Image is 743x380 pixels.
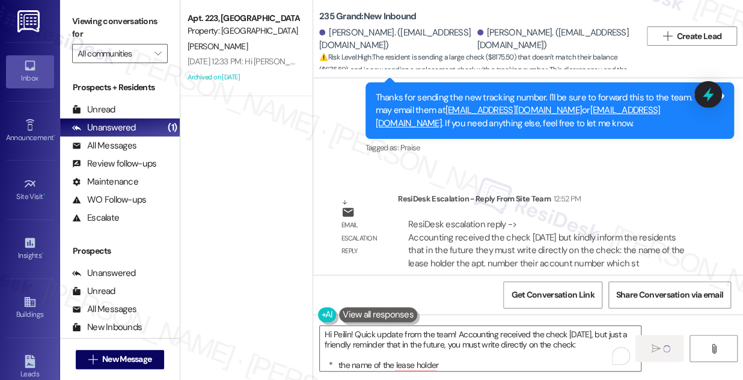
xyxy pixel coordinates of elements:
div: Unanswered [72,121,136,134]
textarea: To enrich screen reader interactions, please activate Accessibility in Grammarly extension settings [320,326,641,371]
div: [PERSON_NAME]. ([EMAIL_ADDRESS][DOMAIN_NAME]) [477,26,632,52]
i:  [154,49,161,58]
a: [EMAIL_ADDRESS][DOMAIN_NAME] [445,104,582,116]
span: • [41,250,43,258]
div: Tagged as: [365,139,735,156]
button: New Message [76,350,165,369]
b: 235 Grand: New Inbound [319,10,416,23]
a: Insights • [6,233,54,265]
i:  [652,344,661,354]
div: 12:52 PM [551,192,581,205]
span: New Message [102,353,151,366]
span: • [54,132,55,140]
span: • [43,191,45,199]
div: Property: [GEOGRAPHIC_DATA] [188,25,299,37]
div: ResiDesk escalation reply -> Accounting received the check [DATE] but kindly inform the residents... [408,218,684,269]
a: [EMAIL_ADDRESS][DOMAIN_NAME] [376,104,661,129]
button: Share Conversation via email [608,281,731,308]
div: WO Follow-ups [72,194,146,206]
div: [PERSON_NAME]. ([EMAIL_ADDRESS][DOMAIN_NAME]) [319,26,474,52]
img: ResiDesk Logo [17,10,42,32]
a: Buildings [6,292,54,324]
div: Archived on [DATE] [186,70,300,85]
span: Share Conversation via email [616,289,723,301]
div: Apt. 223, [GEOGRAPHIC_DATA] [188,12,299,25]
div: Unread [72,285,115,298]
div: Email escalation reply [341,219,388,257]
span: : The resident is sending a large check ($8175.50) that doesn't match their balance ($675.50), an... [319,51,641,103]
span: Create Lead [677,30,721,43]
strong: ⚠️ Risk Level: High [319,52,371,62]
div: (1) [165,118,180,137]
i:  [709,344,718,354]
div: Maintenance [72,176,138,188]
label: Viewing conversations for [72,12,168,44]
a: Inbox [6,55,54,88]
div: Prospects + Residents [60,81,180,94]
i:  [662,31,671,41]
i:  [88,355,97,364]
button: Create Lead [647,26,737,46]
div: Prospects [60,245,180,257]
div: All Messages [72,303,136,316]
div: All Messages [72,139,136,152]
button: Get Conversation Link [503,281,602,308]
span: Get Conversation Link [511,289,594,301]
div: New Inbounds [72,321,142,334]
div: Review follow-ups [72,158,156,170]
div: Thanks for sending the new tracking number. I'll be sure to forward this to the team. You may ema... [376,91,715,130]
a: Site Visit • [6,174,54,206]
span: [PERSON_NAME] [188,41,248,52]
div: ResiDesk Escalation - Reply From Site Team [398,192,700,209]
span: Praise [400,142,420,153]
div: Unanswered [72,267,136,280]
div: Escalate [72,212,119,224]
div: Unread [72,103,115,116]
input: All communities [78,44,148,63]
